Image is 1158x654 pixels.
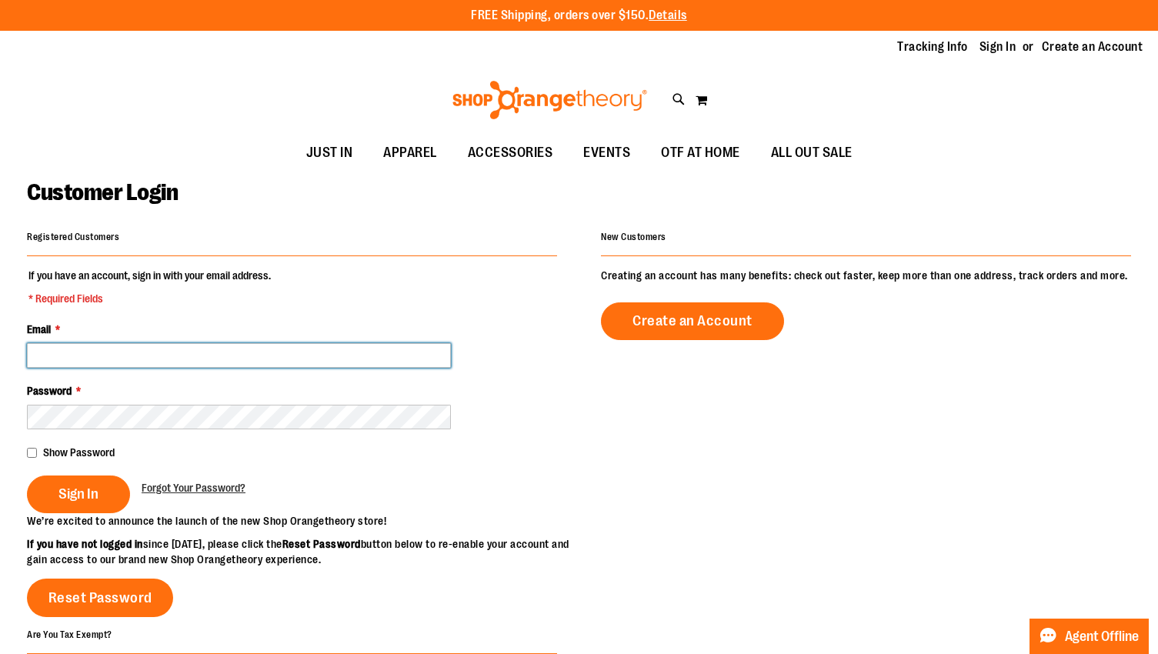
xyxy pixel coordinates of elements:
[383,135,437,170] span: APPAREL
[468,135,553,170] span: ACCESSORIES
[27,268,272,306] legend: If you have an account, sign in with your email address.
[43,446,115,459] span: Show Password
[27,475,130,513] button: Sign In
[27,385,72,397] span: Password
[28,291,271,306] span: * Required Fields
[282,538,361,550] strong: Reset Password
[601,268,1131,283] p: Creating an account has many benefits: check out faster, keep more than one address, track orders...
[306,135,353,170] span: JUST IN
[27,538,143,550] strong: If you have not logged in
[27,179,178,205] span: Customer Login
[661,135,740,170] span: OTF AT HOME
[142,482,245,494] span: Forgot Your Password?
[771,135,853,170] span: ALL OUT SALE
[897,38,968,55] a: Tracking Info
[1042,38,1143,55] a: Create an Account
[27,579,173,617] a: Reset Password
[142,480,245,496] a: Forgot Your Password?
[601,232,666,242] strong: New Customers
[48,589,152,606] span: Reset Password
[58,485,98,502] span: Sign In
[632,312,753,329] span: Create an Account
[450,81,649,119] img: Shop Orangetheory
[27,536,579,567] p: since [DATE], please click the button below to re-enable your account and gain access to our bran...
[27,513,579,529] p: We’re excited to announce the launch of the new Shop Orangetheory store!
[27,232,119,242] strong: Registered Customers
[979,38,1016,55] a: Sign In
[583,135,630,170] span: EVENTS
[1065,629,1139,644] span: Agent Offline
[649,8,687,22] a: Details
[27,323,51,335] span: Email
[1030,619,1149,654] button: Agent Offline
[27,629,112,639] strong: Are You Tax Exempt?
[471,7,687,25] p: FREE Shipping, orders over $150.
[601,302,784,340] a: Create an Account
